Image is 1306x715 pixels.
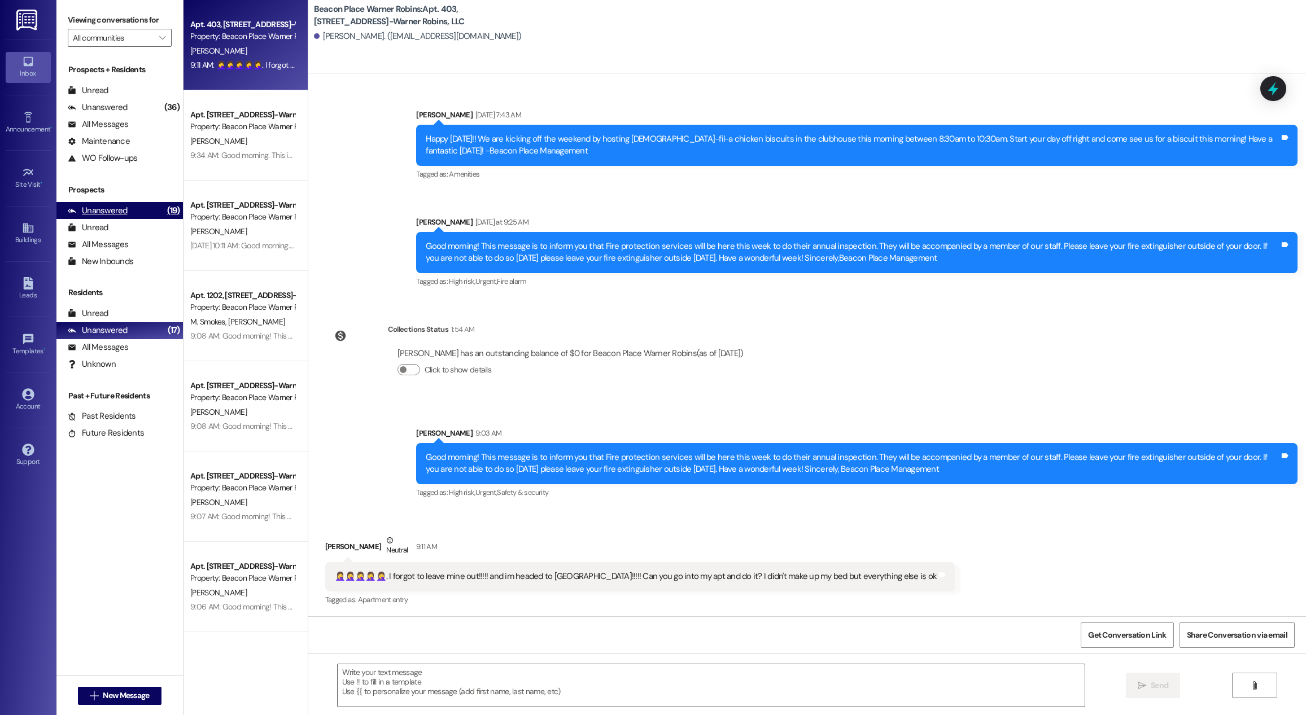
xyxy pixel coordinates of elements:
div: All Messages [68,119,128,130]
div: Neutral [384,534,410,558]
div: Property: Beacon Place Warner Robins [190,572,295,584]
div: Past Residents [68,410,136,422]
span: [PERSON_NAME] [190,497,247,507]
div: 9:11 AM: 🤦‍♀️🤦‍♀️🤦‍♀️🤦‍♀️🤦‍♀️. I forgot to leave mine out!!!!! and im headed to [GEOGRAPHIC_DATA]... [190,60,772,70]
span: [PERSON_NAME] [190,46,247,56]
div: Apt. 403, [STREET_ADDRESS]-Warner Robins, LLC [190,19,295,30]
span: • [43,345,45,353]
div: Tagged as: [416,273,1298,289]
div: Apt. [STREET_ADDRESS]-Warner Robins, LLC [190,560,295,572]
div: Prospects + Residents [56,64,183,76]
span: Share Conversation via email [1187,629,1287,641]
span: Fire alarm [497,277,527,286]
div: Property: Beacon Place Warner Robins [190,482,295,494]
span: [PERSON_NAME] [190,136,247,146]
i:  [1250,681,1259,690]
span: Amenities [449,169,479,179]
div: Happy [DATE]!! We are kicking off the weekend by hosting [DEMOGRAPHIC_DATA]-fil-a chicken biscuit... [426,133,1279,157]
div: 9:11 AM [413,541,437,552]
div: Tagged as: [416,484,1298,501]
i:  [159,33,165,42]
div: [DATE] 7:43 AM [473,109,521,121]
span: • [41,179,42,187]
span: [PERSON_NAME] [228,317,285,327]
div: Unanswered [68,324,128,336]
a: Site Visit • [6,163,51,194]
div: WO Follow-ups [68,152,137,164]
div: (17) [165,322,183,339]
a: Inbox [6,52,51,82]
span: [PERSON_NAME] [190,587,247,598]
div: All Messages [68,341,128,353]
span: [PERSON_NAME] [190,226,247,236]
div: Maintenance [68,135,130,147]
div: Unread [68,308,108,319]
div: [PERSON_NAME]. ([EMAIL_ADDRESS][DOMAIN_NAME]) [314,30,522,42]
div: Property: Beacon Place Warner Robins [190,211,295,223]
div: Unknown [68,358,116,370]
div: [PERSON_NAME] [325,534,955,562]
span: • [50,124,52,131]
img: ResiDesk Logo [16,10,40,30]
div: Property: Beacon Place Warner Robins [190,392,295,403]
div: New Inbounds [68,256,133,267]
span: High risk , [449,277,475,286]
button: Send [1126,673,1181,698]
div: Unanswered [68,205,128,217]
span: Urgent , [475,488,497,497]
a: Leads [6,274,51,304]
div: Good morning! This message is to inform you that Fire protection services will be here this week ... [426,240,1279,265]
a: Buildings [6,218,51,249]
div: [PERSON_NAME] [416,216,1298,232]
div: Tagged as: [325,591,955,608]
div: Unread [68,222,108,234]
div: (19) [164,202,183,220]
div: Unread [68,85,108,96]
span: New Message [103,690,149,701]
button: Get Conversation Link [1081,622,1173,648]
div: Good morning! This message is to inform you that Fire protection services will be here this week ... [426,451,1279,476]
div: Prospects [56,184,183,196]
a: Support [6,440,51,471]
span: Urgent , [475,277,497,286]
div: Apt. [STREET_ADDRESS]-Warner Robins, LLC [190,109,295,121]
div: Property: Beacon Place Warner Robins [190,30,295,42]
a: Account [6,385,51,415]
label: Click to show details [425,364,491,376]
div: [DATE] 10:11 AM: Good morning. I don't have a response to this question. Did you send one? [190,240,483,251]
i:  [90,691,98,700]
div: Tagged as: [416,166,1298,182]
div: 1:54 AM [448,323,474,335]
div: Future Residents [68,427,144,439]
div: All Messages [68,239,128,251]
div: Apt. [STREET_ADDRESS]-Warner Robins, LLC [190,199,295,211]
button: New Message [78,687,161,705]
label: Viewing conversations for [68,11,172,29]
span: Get Conversation Link [1088,629,1166,641]
span: High risk , [449,488,475,497]
div: Collections Status [388,323,448,335]
div: Apt. 1202, [STREET_ADDRESS]-Warner Robins, LLC [190,289,295,301]
button: Share Conversation via email [1180,622,1295,648]
div: 9:03 AM [473,427,501,439]
span: Send [1151,679,1168,691]
div: Apt. [STREET_ADDRESS]-Warner Robins, LLC [190,380,295,392]
div: Unanswered [68,102,128,113]
div: [PERSON_NAME] [416,427,1298,443]
i:  [1138,681,1146,690]
div: (36) [161,99,183,116]
b: Beacon Place Warner Robins: Apt. 403, [STREET_ADDRESS]-Warner Robins, LLC [314,3,540,28]
span: Safety & security [497,488,548,497]
a: Templates • [6,330,51,360]
div: [PERSON_NAME] [416,109,1298,125]
div: [DATE] at 9:25 AM [473,216,528,228]
span: [PERSON_NAME] [190,407,247,417]
span: Apartment entry [358,595,408,604]
div: Residents [56,287,183,299]
span: M. Smokes [190,317,228,327]
div: Apt. [STREET_ADDRESS]-Warner Robins, LLC [190,470,295,482]
div: Past + Future Residents [56,390,183,402]
div: Property: Beacon Place Warner Robins [190,301,295,313]
div: [PERSON_NAME] has an outstanding balance of $0 for Beacon Place Warner Robins (as of [DATE]) [398,348,744,359]
div: Property: Beacon Place Warner Robins [190,121,295,133]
